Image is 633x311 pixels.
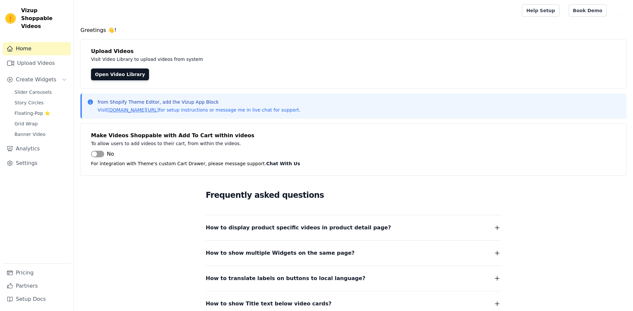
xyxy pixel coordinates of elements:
[21,7,68,30] span: Vizup Shoppable Videos
[522,4,559,17] a: Help Setup
[107,150,114,158] span: No
[206,223,501,232] button: How to display product specific videos in product detail page?
[107,107,159,113] a: [DOMAIN_NAME][URL]
[16,76,56,84] span: Create Widgets
[206,189,501,202] h2: Frequently asked questions
[15,120,38,127] span: Grid Wrap
[3,157,71,170] a: Settings
[3,266,71,279] a: Pricing
[91,150,114,158] button: No
[3,57,71,70] a: Upload Videos
[11,88,71,97] a: Slider Carousels
[3,142,71,155] a: Analytics
[15,89,52,95] span: Slider Carousels
[3,279,71,293] a: Partners
[11,109,71,118] a: Floating-Pop ⭐
[206,299,501,308] button: How to show Title text below video cards?
[11,98,71,107] a: Story Circles
[98,107,300,113] p: Visit for setup instructions or message me in live chat for support.
[11,130,71,139] a: Banner Video
[91,47,616,55] h4: Upload Videos
[206,248,501,258] button: How to show multiple Widgets on the same page?
[91,55,386,63] p: Visit Video Library to upload videos from system
[3,42,71,55] a: Home
[15,131,45,138] span: Banner Video
[206,274,501,283] button: How to translate labels on buttons to local language?
[206,274,365,283] span: How to translate labels on buttons to local language?
[98,99,300,105] p: from Shopify Theme Editor, add the Vizup App Block
[15,99,44,106] span: Story Circles
[569,4,607,17] a: Book Demo
[15,110,50,117] span: Floating-Pop ⭐
[3,293,71,306] a: Setup Docs
[11,119,71,128] a: Grid Wrap
[5,13,16,24] img: Vizup
[206,248,355,258] span: How to show multiple Widgets on the same page?
[266,160,300,168] button: Chat With Us
[91,132,616,140] h4: Make Videos Shoppable with Add To Cart within videos
[91,160,616,168] p: For integration with Theme's custom Cart Drawer, please message support.
[91,140,386,147] p: To allow users to add videos to their cart, from within the videos.
[80,26,626,34] h4: Greetings 👋!
[206,223,391,232] span: How to display product specific videos in product detail page?
[91,68,149,80] a: Open Video Library
[206,299,332,308] span: How to show Title text below video cards?
[3,73,71,86] button: Create Widgets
